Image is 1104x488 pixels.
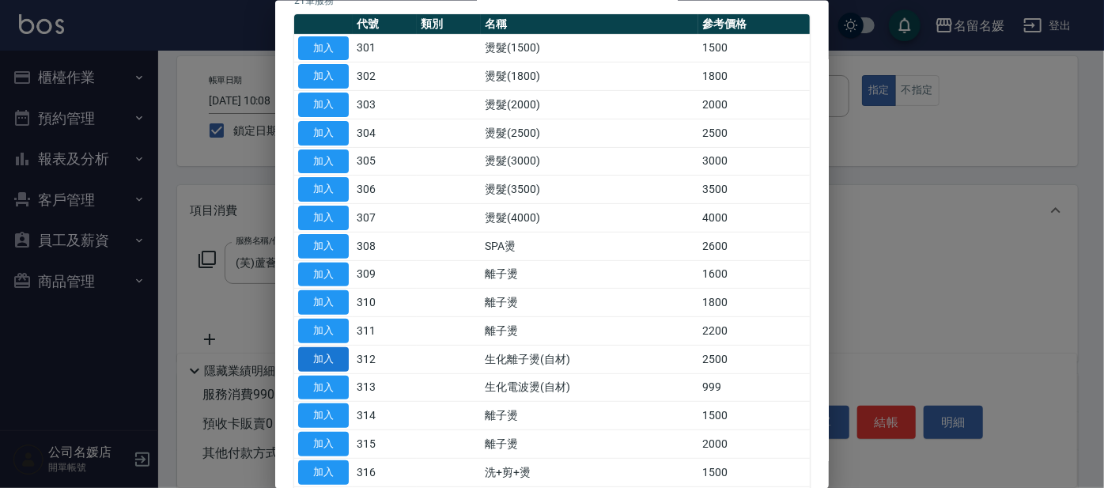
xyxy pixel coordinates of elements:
[481,429,698,458] td: 離子燙
[298,233,349,258] button: 加入
[298,460,349,484] button: 加入
[698,13,810,34] th: 參考價格
[698,373,810,402] td: 999
[353,345,417,373] td: 312
[698,232,810,260] td: 2600
[481,90,698,119] td: 燙髮(2000)
[298,206,349,230] button: 加入
[353,147,417,176] td: 305
[417,13,481,34] th: 類別
[298,290,349,315] button: 加入
[298,177,349,202] button: 加入
[481,345,698,373] td: 生化離子燙(自材)
[698,175,810,203] td: 3500
[353,90,417,119] td: 303
[698,401,810,429] td: 1500
[481,458,698,486] td: 洗+剪+燙
[481,316,698,345] td: 離子燙
[481,232,698,260] td: SPA燙
[353,288,417,316] td: 310
[298,262,349,286] button: 加入
[353,119,417,147] td: 304
[298,93,349,117] button: 加入
[481,288,698,316] td: 離子燙
[481,401,698,429] td: 離子燙
[481,203,698,232] td: 燙髮(4000)
[481,13,698,34] th: 名稱
[481,175,698,203] td: 燙髮(3500)
[698,119,810,147] td: 2500
[481,147,698,176] td: 燙髮(3000)
[353,62,417,90] td: 302
[353,316,417,345] td: 311
[298,375,349,399] button: 加入
[298,432,349,456] button: 加入
[481,62,698,90] td: 燙髮(1800)
[353,34,417,62] td: 301
[698,458,810,486] td: 1500
[353,260,417,289] td: 309
[698,62,810,90] td: 1800
[353,373,417,402] td: 313
[698,203,810,232] td: 4000
[298,64,349,89] button: 加入
[481,119,698,147] td: 燙髮(2500)
[298,36,349,60] button: 加入
[698,316,810,345] td: 2200
[698,345,810,373] td: 2500
[698,90,810,119] td: 2000
[298,319,349,343] button: 加入
[353,203,417,232] td: 307
[698,429,810,458] td: 2000
[353,401,417,429] td: 314
[698,147,810,176] td: 3000
[698,288,810,316] td: 1800
[481,34,698,62] td: 燙髮(1500)
[353,458,417,486] td: 316
[698,260,810,289] td: 1600
[298,403,349,428] button: 加入
[298,149,349,173] button: 加入
[481,260,698,289] td: 離子燙
[353,429,417,458] td: 315
[353,175,417,203] td: 306
[298,346,349,371] button: 加入
[698,34,810,62] td: 1500
[353,232,417,260] td: 308
[353,13,417,34] th: 代號
[481,373,698,402] td: 生化電波燙(自材)
[298,120,349,145] button: 加入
